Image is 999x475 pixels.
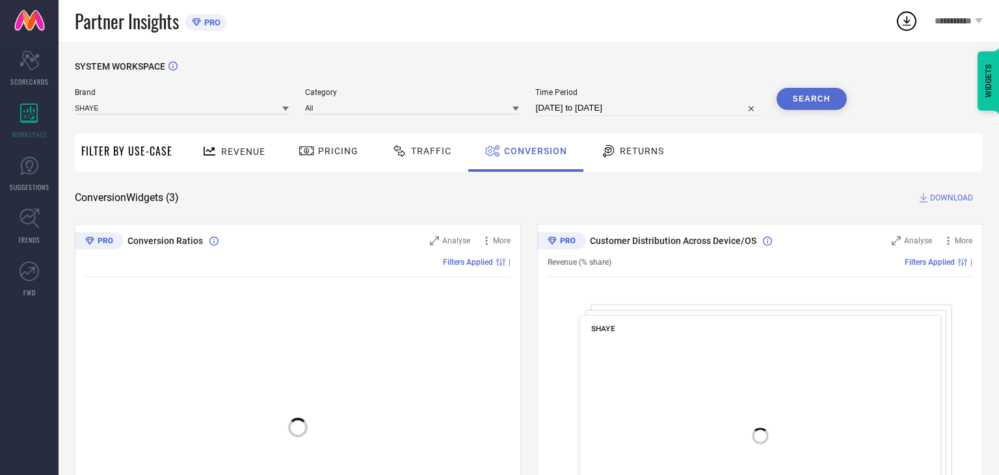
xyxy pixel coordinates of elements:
[221,146,265,157] span: Revenue
[905,258,955,267] span: Filters Applied
[10,182,49,192] span: SUGGESTIONS
[75,61,165,72] span: SYSTEM WORKSPACE
[537,232,585,252] div: Premium
[930,191,973,204] span: DOWNLOAD
[955,236,972,245] span: More
[620,146,664,156] span: Returns
[10,77,49,87] span: SCORECARDS
[75,88,289,97] span: Brand
[201,18,220,27] span: PRO
[318,146,358,156] span: Pricing
[535,88,760,97] span: Time Period
[430,236,439,245] svg: Zoom
[970,258,972,267] span: |
[305,88,519,97] span: Category
[127,236,203,246] span: Conversion Ratios
[75,191,179,204] span: Conversion Widgets ( 3 )
[591,324,615,333] span: SHAYE
[590,236,756,246] span: Customer Distribution Across Device/OS
[75,8,179,34] span: Partner Insights
[504,146,567,156] span: Conversion
[892,236,901,245] svg: Zoom
[535,100,760,116] input: Select time period
[12,129,47,139] span: WORKSPACE
[23,288,36,297] span: FWD
[411,146,451,156] span: Traffic
[895,9,918,33] div: Open download list
[443,258,493,267] span: Filters Applied
[509,258,511,267] span: |
[442,236,470,245] span: Analyse
[777,88,847,110] button: Search
[493,236,511,245] span: More
[75,232,123,252] div: Premium
[904,236,932,245] span: Analyse
[81,143,172,159] span: Filter By Use-Case
[548,258,611,267] span: Revenue (% share)
[18,235,40,245] span: TRENDS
